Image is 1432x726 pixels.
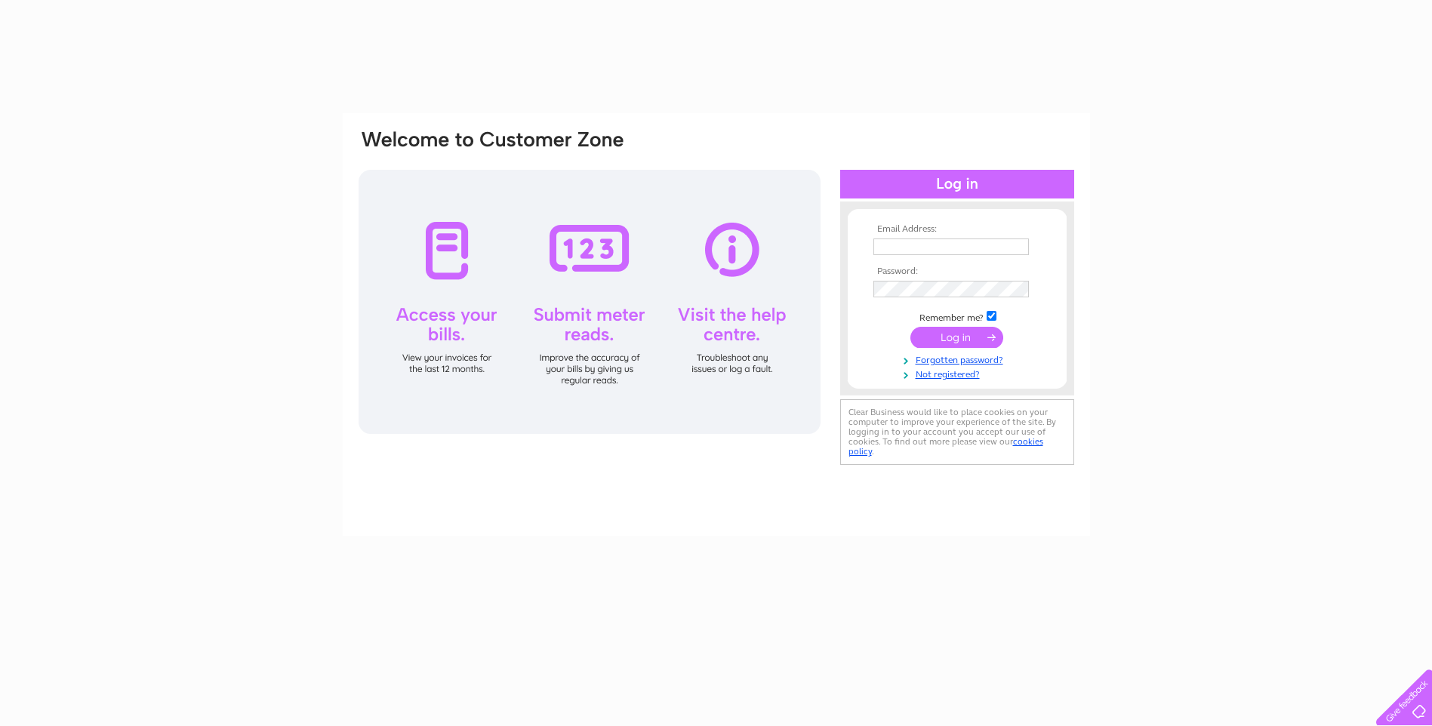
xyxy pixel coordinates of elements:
[840,399,1074,465] div: Clear Business would like to place cookies on your computer to improve your experience of the sit...
[870,224,1045,235] th: Email Address:
[848,436,1043,457] a: cookies policy
[870,266,1045,277] th: Password:
[910,327,1003,348] input: Submit
[870,309,1045,324] td: Remember me?
[873,366,1045,380] a: Not registered?
[873,352,1045,366] a: Forgotten password?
